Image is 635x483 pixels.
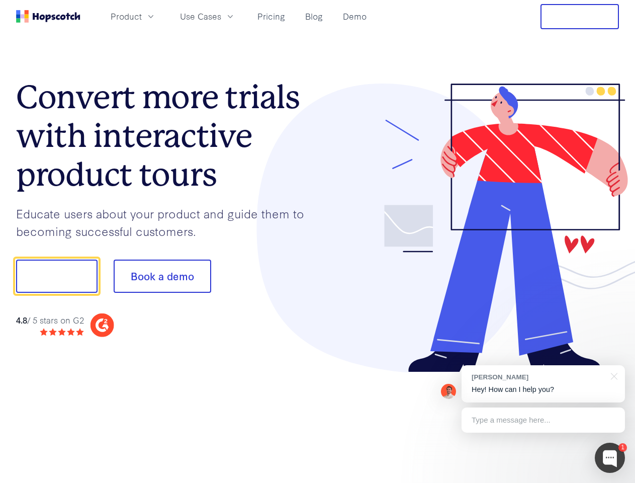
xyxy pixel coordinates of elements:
a: Blog [301,8,327,25]
strong: 4.8 [16,314,27,326]
div: 1 [618,443,627,452]
a: Pricing [253,8,289,25]
div: / 5 stars on G2 [16,314,84,327]
div: [PERSON_NAME] [472,372,605,382]
button: Book a demo [114,260,211,293]
p: Hey! How can I help you? [472,384,615,395]
span: Product [111,10,142,23]
p: Educate users about your product and guide them to becoming successful customers. [16,205,318,239]
a: Demo [339,8,371,25]
button: Product [105,8,162,25]
a: Home [16,10,80,23]
button: Free Trial [540,4,619,29]
button: Show me! [16,260,98,293]
h1: Convert more trials with interactive product tours [16,78,318,194]
button: Use Cases [174,8,241,25]
span: Use Cases [180,10,221,23]
img: Mark Spera [441,384,456,399]
div: Type a message here... [462,408,625,433]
